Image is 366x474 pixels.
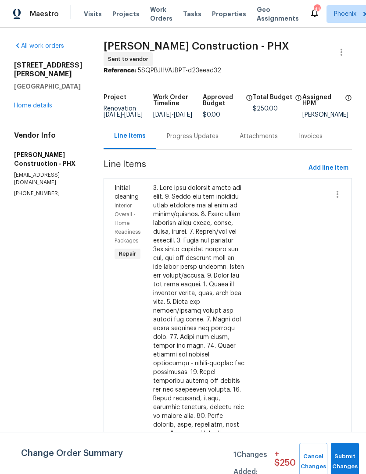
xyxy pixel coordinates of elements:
span: Work Orders [150,5,172,23]
h5: Assigned HPM [302,94,342,107]
span: Interior Overall - Home Readiness Packages [115,203,140,243]
span: Phoenix [334,10,356,18]
span: - [153,112,192,118]
h5: Project [104,94,126,100]
span: Cancel Changes [304,452,323,472]
div: 41 [314,5,320,14]
h2: [STREET_ADDRESS][PERSON_NAME] [14,61,83,78]
span: Projects [112,10,140,18]
div: Invoices [299,132,323,141]
span: [PERSON_NAME] Construction - PHX [104,41,289,51]
span: Repair [115,249,140,258]
span: Renovation [104,106,143,118]
span: Maestro [30,10,59,18]
span: Sent to vendor [108,55,152,64]
span: [DATE] [124,112,143,118]
p: [PHONE_NUMBER] [14,190,83,197]
h5: Work Order Timeline [153,94,203,107]
h4: Vendor Info [14,131,83,140]
span: $250.00 [253,106,278,112]
span: Geo Assignments [257,5,299,23]
span: [DATE] [174,112,192,118]
div: Line Items [114,132,146,140]
span: [DATE] [153,112,172,118]
button: Add line item [305,160,352,176]
h5: [PERSON_NAME] Construction - PHX [14,150,83,168]
p: [EMAIL_ADDRESS][DOMAIN_NAME] [14,171,83,186]
span: The hpm assigned to this work order. [345,94,352,112]
span: The total cost of line items that have been approved by both Opendoor and the Trade Partner. This... [246,94,253,112]
h5: Approved Budget [203,94,243,107]
span: Initial cleaning [115,185,139,200]
span: Tasks [183,11,201,17]
h5: Total Budget [253,94,292,100]
h5: [GEOGRAPHIC_DATA] [14,82,83,91]
a: All work orders [14,43,64,49]
span: - [104,112,143,118]
span: Submit Changes [335,452,355,472]
div: 5SQPBJHVAJBPT-d23eead32 [104,66,352,75]
span: Add line item [309,163,348,174]
a: Home details [14,103,52,109]
span: Line Items [104,160,305,176]
span: Properties [212,10,246,18]
span: [DATE] [104,112,122,118]
div: [PERSON_NAME] [302,112,352,118]
div: Attachments [240,132,278,141]
span: $0.00 [203,112,220,118]
div: Progress Updates [167,132,219,141]
span: The total cost of line items that have been proposed by Opendoor. This sum includes line items th... [295,94,302,106]
span: Visits [84,10,102,18]
b: Reference: [104,68,136,74]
